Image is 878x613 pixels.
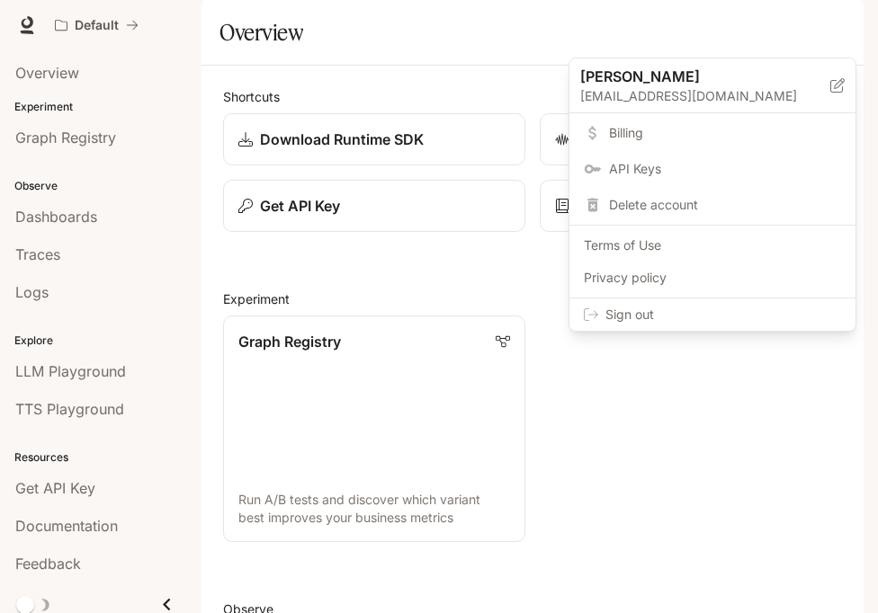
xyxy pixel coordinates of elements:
div: Sign out [569,298,856,331]
span: Privacy policy [584,269,841,287]
a: Privacy policy [573,262,852,294]
div: Delete account [573,189,852,221]
span: Delete account [609,196,841,214]
p: [PERSON_NAME] [580,66,802,87]
span: API Keys [609,160,841,178]
p: [EMAIL_ADDRESS][DOMAIN_NAME] [580,87,830,105]
span: Sign out [605,306,841,324]
div: [PERSON_NAME][EMAIL_ADDRESS][DOMAIN_NAME] [569,58,856,113]
a: Terms of Use [573,229,852,262]
span: Terms of Use [584,236,841,254]
span: Billing [609,124,841,142]
a: API Keys [573,153,852,185]
a: Billing [573,117,852,149]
